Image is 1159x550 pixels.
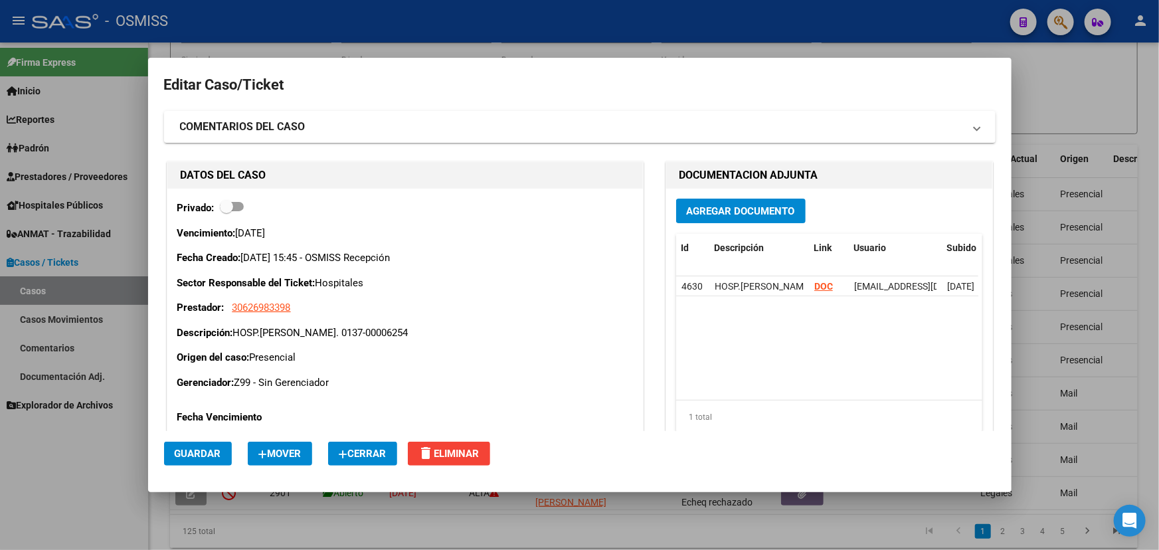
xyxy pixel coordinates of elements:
span: [DATE] [947,281,974,292]
span: Id [681,242,689,253]
h2: Editar Caso/Ticket [164,72,996,98]
datatable-header-cell: Id [676,234,709,262]
span: Link [814,242,832,253]
strong: Sector Responsable del Ticket: [177,277,315,289]
span: 4630 [681,281,703,292]
strong: Fecha Creado: [177,252,241,264]
p: [DATE] 15:45 - OSMISS Recepción [177,250,633,266]
span: Cerrar [339,448,387,460]
strong: Privado: [177,202,215,214]
datatable-header-cell: Link [809,234,849,262]
datatable-header-cell: Subido [942,234,1008,262]
span: Usuario [854,242,887,253]
button: Mover [248,442,312,466]
span: Agregar Documento [687,205,795,217]
p: Presencial [177,350,633,365]
strong: Vencimiento: [177,227,236,239]
div: Open Intercom Messenger [1114,505,1146,537]
button: Agregar Documento [676,199,806,223]
button: Guardar [164,442,232,466]
strong: COMENTARIOS DEL CASO [180,119,306,135]
mat-expansion-panel-header: COMENTARIOS DEL CASO [164,111,996,143]
datatable-header-cell: Descripción [709,234,809,262]
span: Subido [947,242,977,253]
p: [DATE] [177,226,633,241]
span: [EMAIL_ADDRESS][DOMAIN_NAME] - Recepción OSMISS [854,281,1086,292]
mat-icon: delete [418,445,434,461]
p: Hospitales [177,276,633,291]
datatable-header-cell: Usuario [849,234,942,262]
strong: DATOS DEL CASO [181,169,266,181]
span: Eliminar [418,448,480,460]
p: Fecha Vencimiento [177,410,314,425]
span: Mover [258,448,302,460]
span: Guardar [175,448,221,460]
span: 30626983398 [232,302,291,314]
a: DOC [814,281,833,292]
button: Cerrar [328,442,397,466]
p: Z99 - Sin Gerenciador [177,375,633,391]
span: Descripción [715,242,764,253]
button: Eliminar [408,442,490,466]
strong: Descripción: [177,327,233,339]
div: 1 total [676,401,982,434]
strong: Prestador: [177,302,224,314]
strong: Gerenciador: [177,377,234,389]
p: HOSP.[PERSON_NAME]. 0137-00006254 [177,325,633,341]
h1: DOCUMENTACION ADJUNTA [679,167,979,183]
strong: Origen del caso: [177,351,250,363]
span: HOSP.[PERSON_NAME]. 0137-00006254 [715,281,883,292]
